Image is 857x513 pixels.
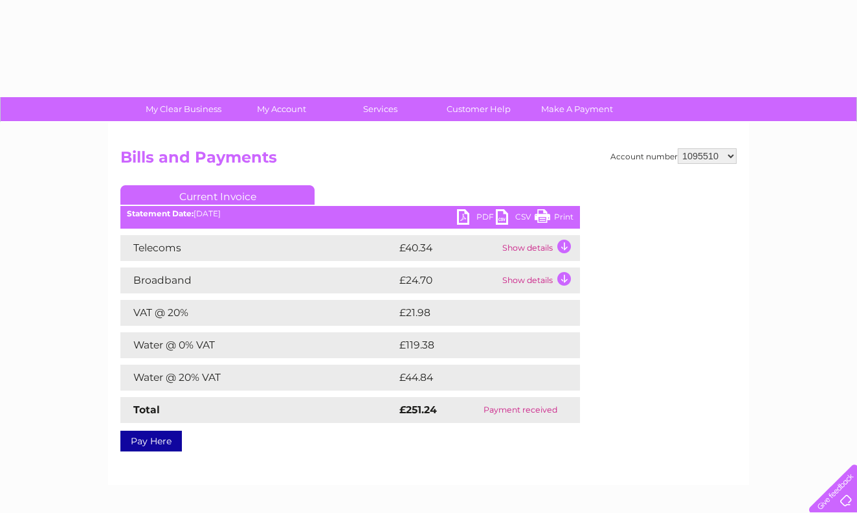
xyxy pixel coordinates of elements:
h2: Bills and Payments [120,148,737,173]
strong: Total [133,404,160,416]
td: £21.98 [396,300,553,326]
td: Telecoms [120,235,396,261]
td: VAT @ 20% [120,300,396,326]
a: Print [535,209,573,228]
a: My Clear Business [130,97,237,121]
a: Customer Help [425,97,532,121]
strong: £251.24 [399,404,437,416]
td: Water @ 0% VAT [120,332,396,358]
a: Make A Payment [524,97,630,121]
div: Account number [610,148,737,164]
b: Statement Date: [127,209,194,218]
td: Broadband [120,268,396,293]
td: £40.34 [396,235,499,261]
a: CSV [496,209,535,228]
a: Current Invoice [120,185,315,205]
a: Services [327,97,434,121]
td: £119.38 [396,332,555,358]
td: £24.70 [396,268,499,293]
td: Show details [499,235,580,261]
td: £44.84 [396,365,555,391]
a: PDF [457,209,496,228]
td: Payment received [462,397,580,423]
td: Water @ 20% VAT [120,365,396,391]
a: My Account [228,97,335,121]
td: Show details [499,268,580,293]
div: [DATE] [120,209,580,218]
a: Pay Here [120,431,182,451]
